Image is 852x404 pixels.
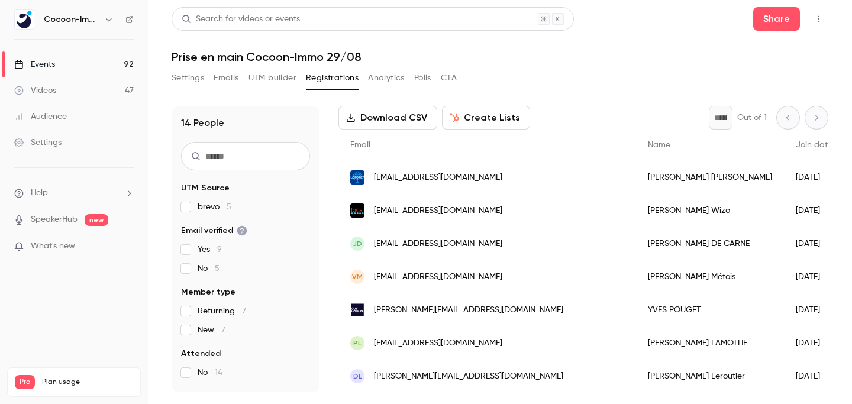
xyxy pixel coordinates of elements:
[215,264,220,273] span: 5
[182,13,300,25] div: Search for videos or events
[198,263,220,274] span: No
[198,201,231,213] span: brevo
[636,293,784,327] div: YVES POUGET
[215,369,222,377] span: 14
[784,327,844,360] div: [DATE]
[374,271,502,283] span: [EMAIL_ADDRESS][DOMAIN_NAME]
[441,69,457,88] button: CTA
[172,69,204,88] button: Settings
[350,170,364,185] img: laforet.com
[227,203,231,211] span: 5
[374,337,502,350] span: [EMAIL_ADDRESS][DOMAIN_NAME]
[648,141,670,149] span: Name
[350,203,364,218] img: local-agent.fr
[636,260,784,293] div: [PERSON_NAME] Métois
[14,137,62,148] div: Settings
[374,304,563,316] span: [PERSON_NAME][EMAIL_ADDRESS][DOMAIN_NAME]
[14,59,55,70] div: Events
[368,69,405,88] button: Analytics
[31,214,78,226] a: SpeakerHub
[42,377,133,387] span: Plan usage
[198,367,222,379] span: No
[784,360,844,393] div: [DATE]
[414,69,431,88] button: Polls
[796,141,832,149] span: Join date
[353,238,362,249] span: JD
[14,111,67,122] div: Audience
[15,10,34,29] img: Cocoon-Immo
[181,390,204,402] span: Views
[44,14,99,25] h6: Cocoon-Immo
[350,141,370,149] span: Email
[442,106,530,130] button: Create Lists
[306,69,359,88] button: Registrations
[15,375,35,389] span: Pro
[181,116,224,130] h1: 14 People
[636,327,784,360] div: [PERSON_NAME] LAMOTHE
[636,227,784,260] div: [PERSON_NAME] DE CARNE
[181,182,230,194] span: UTM Source
[353,371,362,382] span: DL
[784,227,844,260] div: [DATE]
[217,245,222,254] span: 9
[221,326,225,334] span: 7
[198,324,225,336] span: New
[181,225,247,237] span: Email verified
[214,69,238,88] button: Emails
[242,307,246,315] span: 7
[181,286,235,298] span: Member type
[374,172,502,184] span: [EMAIL_ADDRESS][DOMAIN_NAME]
[85,214,108,226] span: new
[784,293,844,327] div: [DATE]
[31,187,48,199] span: Help
[784,161,844,194] div: [DATE]
[120,241,134,252] iframe: Noticeable Trigger
[352,272,363,282] span: VM
[338,106,437,130] button: Download CSV
[374,238,502,250] span: [EMAIL_ADDRESS][DOMAIN_NAME]
[784,260,844,293] div: [DATE]
[353,338,362,348] span: PL
[31,240,75,253] span: What's new
[198,244,222,256] span: Yes
[14,187,134,199] li: help-dropdown-opener
[248,69,296,88] button: UTM builder
[198,305,246,317] span: Returning
[636,360,784,393] div: [PERSON_NAME] Leroutier
[784,194,844,227] div: [DATE]
[14,85,56,96] div: Videos
[374,370,563,383] span: [PERSON_NAME][EMAIL_ADDRESS][DOMAIN_NAME]
[753,7,800,31] button: Share
[636,161,784,194] div: [PERSON_NAME] [PERSON_NAME]
[374,205,502,217] span: [EMAIL_ADDRESS][DOMAIN_NAME]
[350,303,364,317] img: guyhoquet.com
[737,112,767,124] p: Out of 1
[636,194,784,227] div: [PERSON_NAME] Wizo
[181,348,221,360] span: Attended
[172,50,828,64] h1: Prise en main Cocoon-Immo 29/08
